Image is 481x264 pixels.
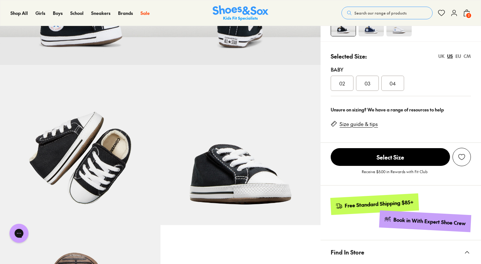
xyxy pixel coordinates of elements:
[464,53,471,60] div: CM
[390,79,396,87] span: 04
[379,211,471,232] a: Book in With Expert Shoe Crew
[141,10,150,16] a: Sale
[213,5,268,21] img: SNS_Logo_Responsive.svg
[331,243,364,261] span: Find In Store
[455,53,461,60] div: EU
[438,53,445,60] div: UK
[53,10,63,16] a: Boys
[365,79,370,87] span: 03
[331,148,450,166] button: Select Size
[362,169,428,180] p: Receive $5.00 in Rewards with Fit Club
[321,240,481,264] button: Find In Store
[331,106,471,113] div: Unsure on sizing? We have a range of resources to help
[213,5,268,21] a: Shoes & Sox
[393,216,466,227] div: Book in With Expert Shoe Crew
[341,7,433,19] button: Search our range of products
[10,10,28,16] a: Shop All
[340,121,378,128] a: Size guide & tips
[70,10,84,16] a: School
[330,193,419,215] a: Free Standard Shipping $85+
[35,10,45,16] a: Girls
[339,79,345,87] span: 02
[447,53,453,60] div: US
[6,222,32,245] iframe: Gorgias live chat messenger
[354,10,407,16] span: Search our range of products
[118,10,133,16] a: Brands
[331,52,367,60] p: Selected Size:
[465,12,472,19] span: 2
[160,65,321,225] img: 7-181972_1
[345,199,414,209] div: Free Standard Shipping $85+
[91,10,110,16] a: Sneakers
[463,6,471,20] button: 2
[331,66,471,73] div: Baby
[453,148,471,166] button: Add to Wishlist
